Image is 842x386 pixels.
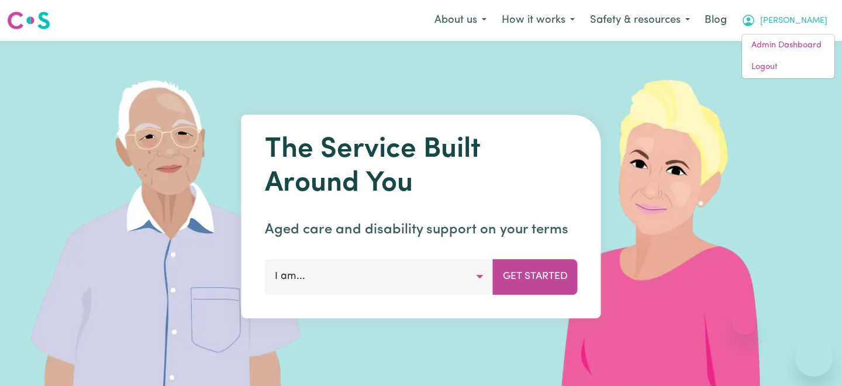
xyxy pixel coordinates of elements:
[265,259,494,294] button: I am...
[733,311,756,335] iframe: Close message
[760,15,827,27] span: [PERSON_NAME]
[734,8,835,33] button: My Account
[582,8,698,33] button: Safety & resources
[493,259,578,294] button: Get Started
[742,56,834,78] a: Logout
[741,34,835,79] div: My Account
[494,8,582,33] button: How it works
[742,35,834,57] a: Admin Dashboard
[698,8,734,33] a: Blog
[7,7,50,34] a: Careseekers logo
[265,219,578,240] p: Aged care and disability support on your terms
[265,133,578,201] h1: The Service Built Around You
[427,8,494,33] button: About us
[7,10,50,31] img: Careseekers logo
[795,339,833,377] iframe: Button to launch messaging window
